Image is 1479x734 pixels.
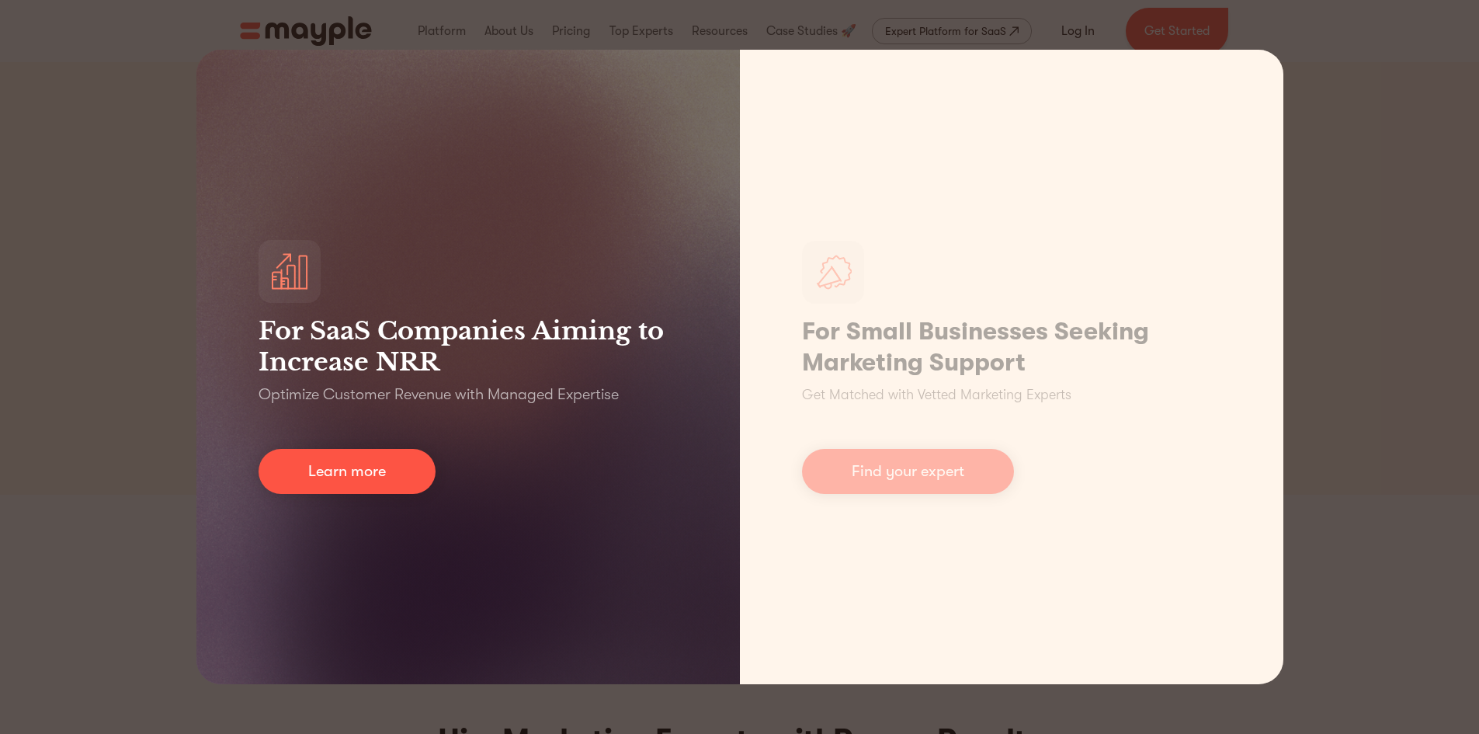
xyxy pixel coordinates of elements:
[259,315,678,377] h3: For SaaS Companies Aiming to Increase NRR
[802,384,1071,405] p: Get Matched with Vetted Marketing Experts
[802,316,1221,378] h1: For Small Businesses Seeking Marketing Support
[802,449,1014,494] a: Find your expert
[259,384,619,405] p: Optimize Customer Revenue with Managed Expertise
[259,449,436,494] a: Learn more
